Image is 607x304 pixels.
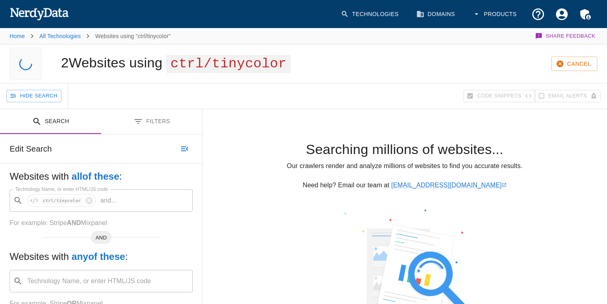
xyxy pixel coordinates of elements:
[215,161,594,190] p: Our crawlers render and analyze millions of websites to find you accurate results. Need help? Ema...
[468,2,523,26] button: Products
[6,90,61,102] button: Hide Search
[10,250,193,263] h5: Websites with :
[10,142,52,155] h6: Edit Search
[67,219,81,226] b: AND
[166,55,291,73] span: ctrl/tinycolor
[10,170,193,183] h5: Websites with :
[550,2,574,26] button: Account Settings
[39,33,81,39] a: All Technologies
[574,2,597,26] button: Admin Menu
[61,55,291,70] h1: 2 Websites using
[95,32,171,40] p: Websites using "ctrl/tinycolor"
[10,28,171,44] nav: breadcrumb
[15,186,108,193] label: Technology Name, or enter HTML/JS code
[101,109,202,134] button: Filters
[91,234,112,242] span: AND
[71,171,119,182] b: all of these
[526,2,550,26] button: Support and Documentation
[391,182,507,188] a: [EMAIL_ADDRESS][DOMAIN_NAME]
[215,141,594,158] h4: Searching millions of websites...
[97,196,120,205] p: and ...
[10,218,193,228] p: For example: Stripe Mixpanel
[10,6,69,22] img: NerdyData.com
[10,33,25,39] a: Home
[71,251,125,262] b: any of these
[551,57,597,71] button: Cancel
[411,2,461,26] a: Domains
[336,2,405,26] a: Technologies
[534,28,597,44] button: Share Feedback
